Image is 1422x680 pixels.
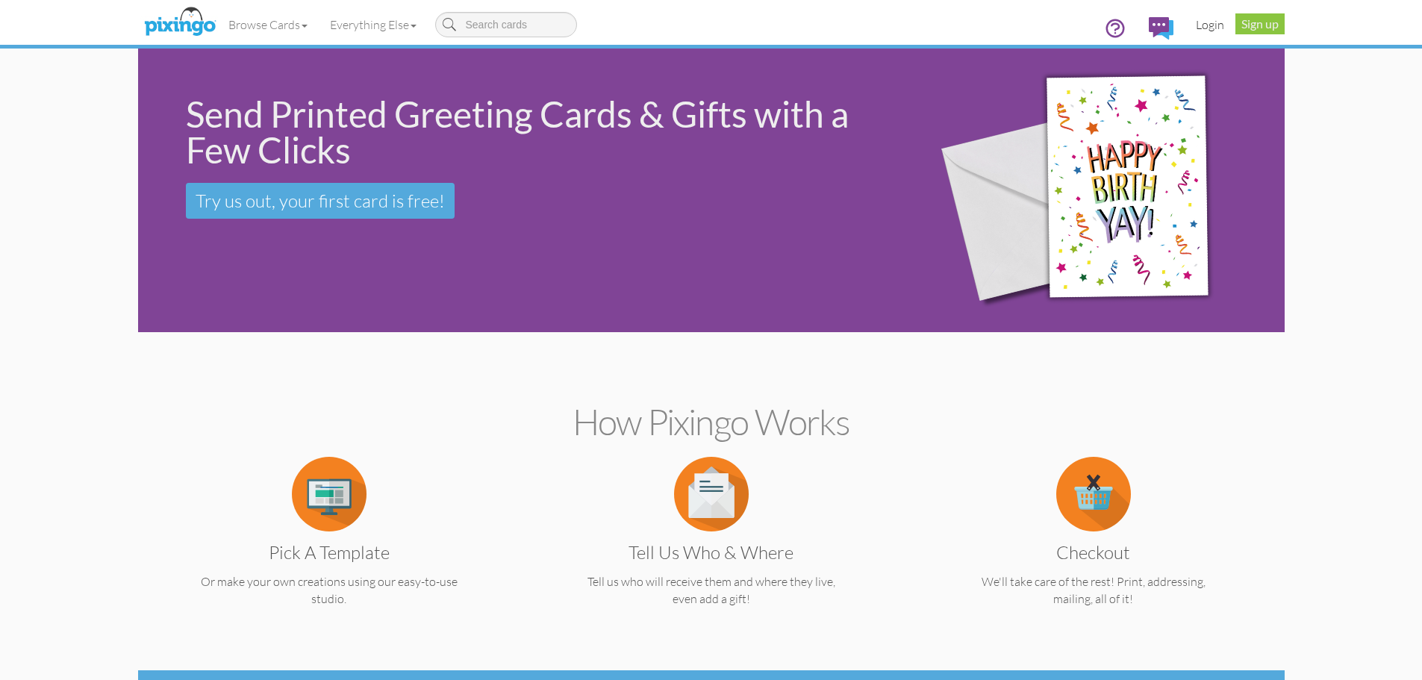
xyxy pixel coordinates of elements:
p: Or make your own creations using our easy-to-use studio. [167,573,491,608]
a: Pick a Template Or make your own creations using our easy-to-use studio. [167,485,491,608]
img: item.alt [292,457,367,531]
p: We'll take care of the rest! Print, addressing, mailing, all of it! [932,573,1256,608]
span: Try us out, your first card is free! [196,190,445,212]
a: Login [1185,6,1235,43]
h2: How Pixingo works [164,402,1259,442]
a: Sign up [1235,13,1285,34]
h3: Pick a Template [178,543,480,562]
a: Browse Cards [217,6,319,43]
p: Tell us who will receive them and where they live, even add a gift! [549,573,873,608]
div: Send Printed Greeting Cards & Gifts with a Few Clicks [186,96,891,168]
input: Search cards [435,12,577,37]
a: Try us out, your first card is free! [186,183,455,219]
img: 942c5090-71ba-4bfc-9a92-ca782dcda692.png [914,28,1275,354]
img: item.alt [1056,457,1131,531]
a: Tell us Who & Where Tell us who will receive them and where they live, even add a gift! [549,485,873,608]
img: item.alt [674,457,749,531]
img: pixingo logo [140,4,219,41]
h3: Checkout [943,543,1244,562]
h3: Tell us Who & Where [561,543,862,562]
img: comments.svg [1149,17,1173,40]
a: Checkout We'll take care of the rest! Print, addressing, mailing, all of it! [932,485,1256,608]
a: Everything Else [319,6,428,43]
